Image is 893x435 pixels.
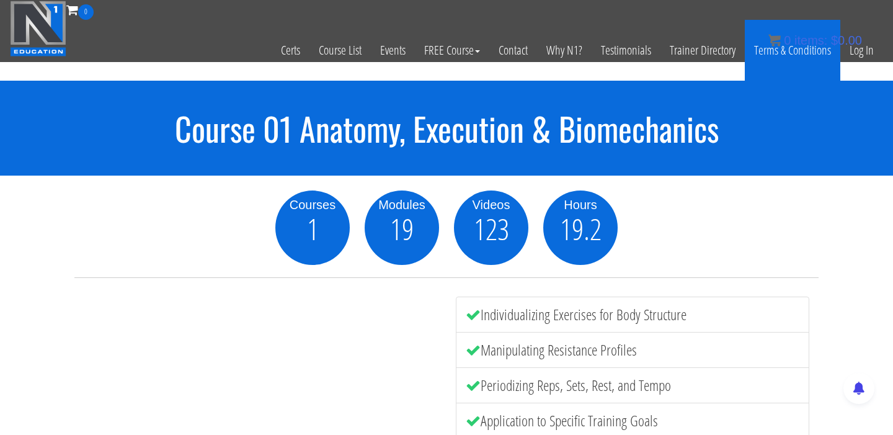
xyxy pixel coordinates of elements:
a: 0 [66,1,94,18]
bdi: 0.00 [831,34,862,47]
a: FREE Course [415,20,489,81]
div: Hours [543,195,618,214]
li: Manipulating Resistance Profiles [456,332,809,368]
a: Course List [309,20,371,81]
span: 0 [78,4,94,20]
img: icon11.png [768,34,781,47]
div: Courses [275,195,350,214]
a: Contact [489,20,537,81]
a: Testimonials [592,20,660,81]
span: 19 [390,214,414,244]
span: items: [794,34,827,47]
li: Periodizing Reps, Sets, Rest, and Tempo [456,367,809,403]
li: Individualizing Exercises for Body Structure [456,297,809,333]
a: Events [371,20,415,81]
span: 19.2 [560,214,602,244]
span: 1 [307,214,319,244]
a: Trainer Directory [660,20,745,81]
img: n1-education [10,1,66,56]
a: 0 items: $0.00 [768,34,862,47]
a: Certs [272,20,309,81]
div: Videos [454,195,528,214]
a: Why N1? [537,20,592,81]
div: Modules [365,195,439,214]
span: 123 [474,214,509,244]
a: Terms & Conditions [745,20,840,81]
span: 0 [784,34,791,47]
a: Log In [840,20,883,81]
span: $ [831,34,838,47]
